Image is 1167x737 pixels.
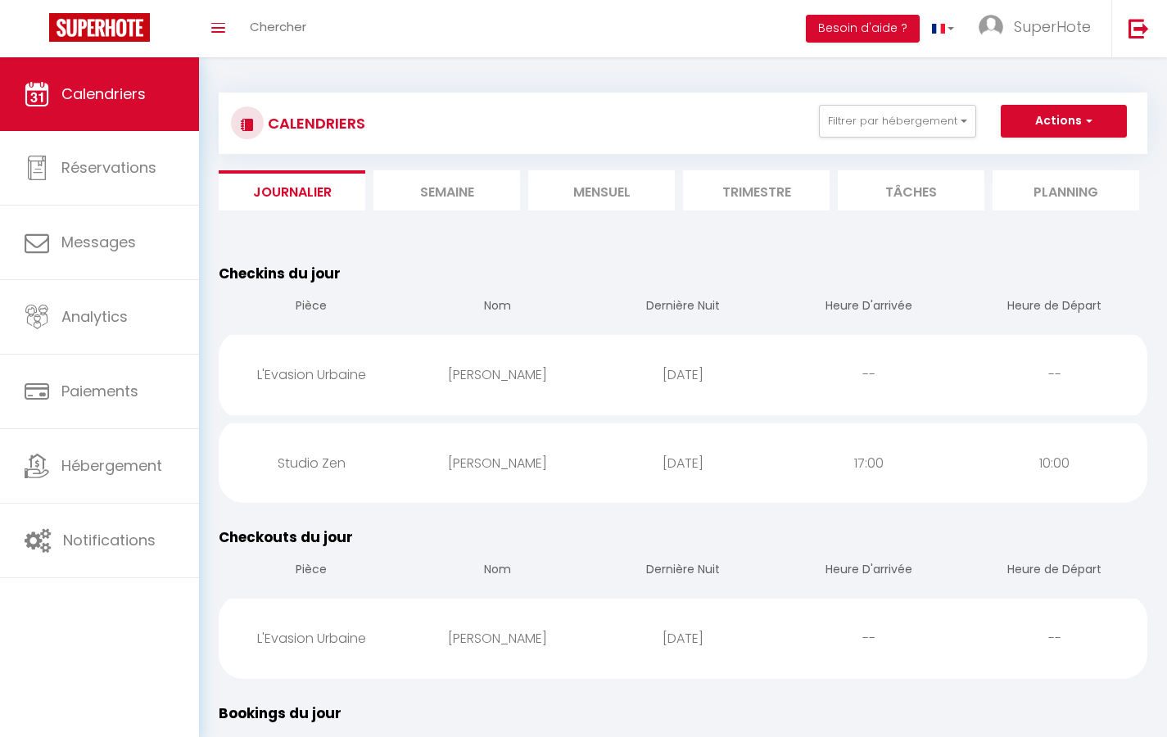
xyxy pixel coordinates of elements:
[961,612,1147,665] div: --
[590,612,776,665] div: [DATE]
[819,105,976,138] button: Filtrer par hébergement
[776,348,961,401] div: --
[219,703,342,723] span: Bookings du jour
[63,530,156,550] span: Notifications
[61,306,128,327] span: Analytics
[776,612,961,665] div: --
[993,170,1139,210] li: Planning
[961,348,1147,401] div: --
[838,170,984,210] li: Tâches
[219,527,353,547] span: Checkouts du jour
[219,170,365,210] li: Journalier
[590,548,776,595] th: Dernière Nuit
[405,348,590,401] div: [PERSON_NAME]
[405,284,590,331] th: Nom
[776,284,961,331] th: Heure D'arrivée
[61,157,156,178] span: Réservations
[405,548,590,595] th: Nom
[49,13,150,42] img: Super Booking
[961,436,1147,490] div: 10:00
[806,15,920,43] button: Besoin d'aide ?
[590,284,776,331] th: Dernière Nuit
[776,548,961,595] th: Heure D'arrivée
[961,548,1147,595] th: Heure de Départ
[61,455,162,476] span: Hébergement
[219,284,405,331] th: Pièce
[219,548,405,595] th: Pièce
[61,381,138,401] span: Paiements
[405,612,590,665] div: [PERSON_NAME]
[61,84,146,104] span: Calendriers
[13,7,62,56] button: Ouvrir le widget de chat LiveChat
[219,264,341,283] span: Checkins du jour
[590,348,776,401] div: [DATE]
[264,105,365,142] h3: CALENDRIERS
[250,18,306,35] span: Chercher
[219,348,405,401] div: L'Evasion Urbaine
[1001,105,1127,138] button: Actions
[219,612,405,665] div: L'Evasion Urbaine
[405,436,590,490] div: [PERSON_NAME]
[219,436,405,490] div: Studio Zen
[1014,16,1091,37] span: SuperHote
[961,284,1147,331] th: Heure de Départ
[683,170,830,210] li: Trimestre
[61,232,136,252] span: Messages
[979,15,1003,39] img: ...
[1129,18,1149,38] img: logout
[590,436,776,490] div: [DATE]
[776,436,961,490] div: 17:00
[528,170,675,210] li: Mensuel
[373,170,520,210] li: Semaine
